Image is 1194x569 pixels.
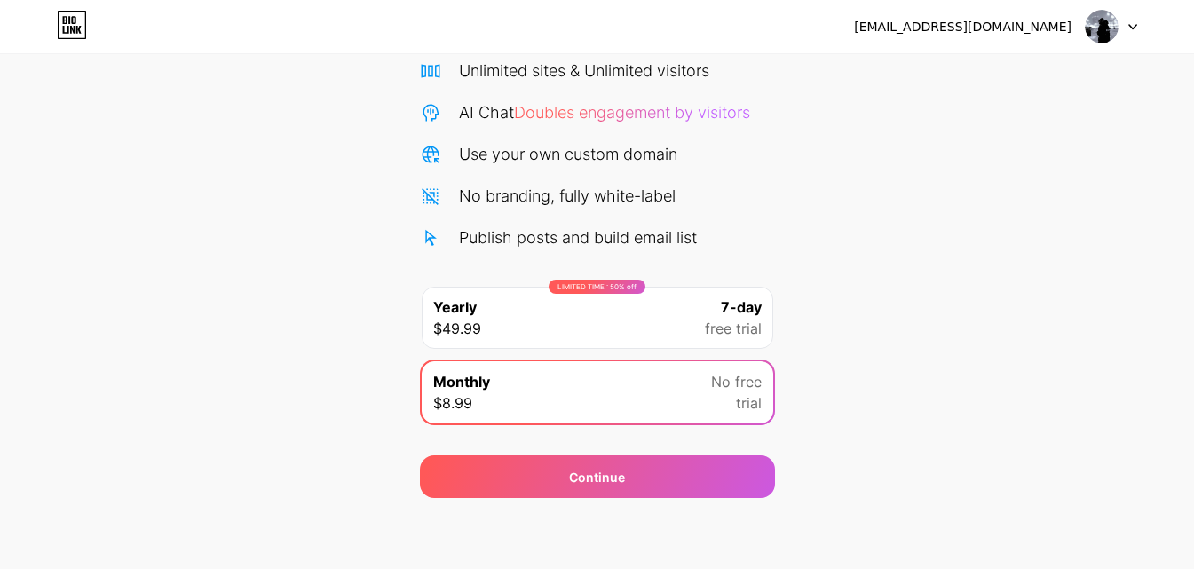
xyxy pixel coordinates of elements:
div: LIMITED TIME : 50% off [549,280,645,294]
span: $49.99 [433,318,481,339]
span: 7-day [721,296,762,318]
div: AI Chat [459,100,750,124]
span: Doubles engagement by visitors [514,103,750,122]
span: free trial [705,318,762,339]
div: No branding, fully white-label [459,184,676,208]
img: rexrian34 [1085,10,1119,43]
span: Monthly [433,371,490,392]
div: Use your own custom domain [459,142,677,166]
span: trial [736,392,762,414]
span: Yearly [433,296,477,318]
div: Publish posts and build email list [459,225,697,249]
span: Continue [569,468,625,486]
div: Unlimited sites & Unlimited visitors [459,59,709,83]
div: [EMAIL_ADDRESS][DOMAIN_NAME] [854,18,1071,36]
span: $8.99 [433,392,472,414]
span: No free [711,371,762,392]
